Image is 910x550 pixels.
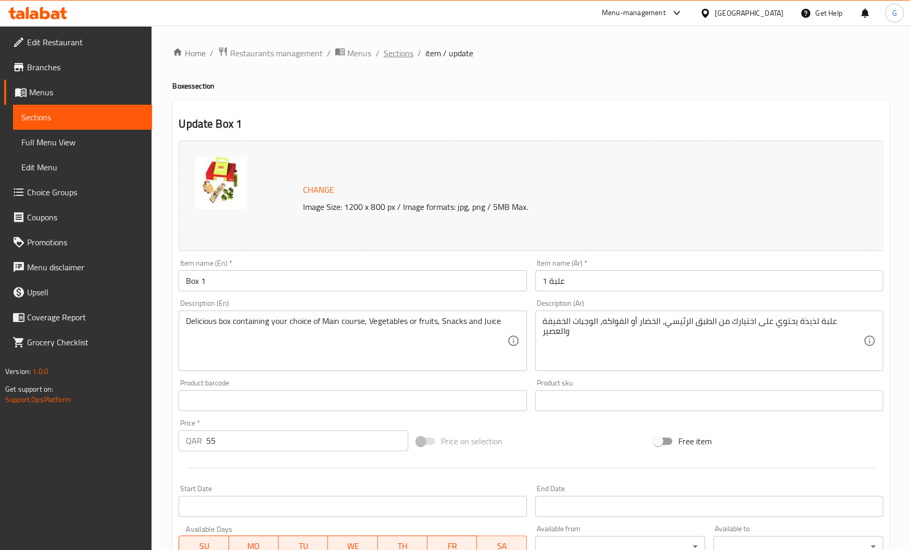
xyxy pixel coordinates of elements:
[206,430,408,451] input: Please enter price
[21,136,144,148] span: Full Menu View
[4,30,152,55] a: Edit Restaurant
[425,47,473,59] span: item / update
[678,435,712,447] span: Free item
[13,130,152,155] a: Full Menu View
[230,47,323,59] span: Restaurants management
[327,47,331,59] li: /
[303,182,334,197] span: Change
[27,286,144,298] span: Upsell
[27,336,144,348] span: Grocery Checklist
[27,211,144,223] span: Coupons
[27,36,144,48] span: Edit Restaurant
[4,280,152,305] a: Upsell
[383,47,413,59] a: Sections
[21,161,144,173] span: Edit Menu
[299,201,803,213] p: Image Size: 1200 x 800 px / Image formats: jpg, png / 5MB Max.
[4,330,152,355] a: Grocery Checklist
[4,230,152,255] a: Promotions
[27,311,144,323] span: Coverage Report
[179,390,526,411] input: Please enter product barcode
[417,47,421,59] li: /
[186,434,202,447] p: QAR
[32,365,48,378] span: 1.0.0
[13,105,152,130] a: Sections
[535,270,883,291] input: Enter name Ar
[335,46,371,60] a: Menus
[542,316,863,366] textarea: علبة لذيذة يحتوي على اختيارك من الطبق الرئيسي، الخضار أو الفواكه، الوجبات الخفيفة والعصير
[210,47,213,59] li: /
[179,116,883,132] h2: Update Box 1
[5,382,53,396] span: Get support on:
[27,261,144,273] span: Menu disclaimer
[218,46,323,60] a: Restaurants management
[441,435,502,447] span: Price on selection
[4,255,152,280] a: Menu disclaimer
[4,305,152,330] a: Coverage Report
[172,46,889,60] nav: breadcrumb
[29,86,144,98] span: Menus
[27,186,144,198] span: Choice Groups
[179,270,526,291] input: Enter name En
[4,180,152,205] a: Choice Groups
[5,365,31,378] span: Version:
[535,390,883,411] input: Please enter product sku
[375,47,379,59] li: /
[13,155,152,180] a: Edit Menu
[186,316,507,366] textarea: Delicious box containing your choice of Main course, Vegetables or fruits, Snacks and Juice
[21,111,144,123] span: Sections
[172,81,889,91] h4: Boxes section
[5,393,71,406] a: Support.OpsPlatform
[892,7,896,19] span: G
[172,47,206,59] a: Home
[347,47,371,59] span: Menus
[27,236,144,248] span: Promotions
[4,55,152,80] a: Branches
[4,80,152,105] a: Menus
[602,7,666,19] div: Menu-management
[715,7,783,19] div: [GEOGRAPHIC_DATA]
[27,61,144,73] span: Branches
[299,179,338,201] button: Change
[195,157,247,209] img: Box_1638922597871083903.jpg
[4,205,152,230] a: Coupons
